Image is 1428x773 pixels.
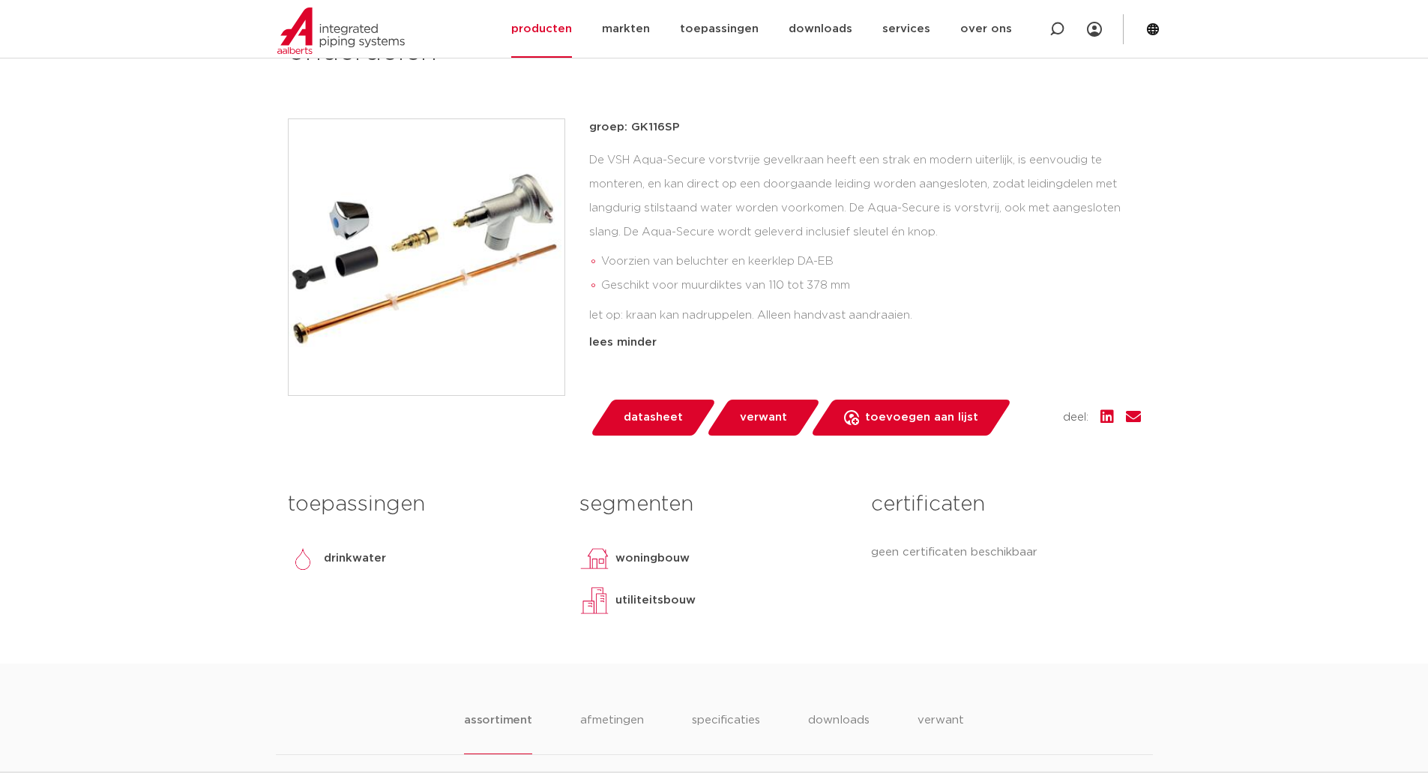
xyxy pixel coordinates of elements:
div: my IPS [1087,13,1102,46]
li: assortiment [464,712,532,754]
h3: certificaten [871,490,1140,520]
li: afmetingen [580,712,644,754]
span: datasheet [624,406,683,430]
span: toevoegen aan lijst [865,406,978,430]
img: utiliteitsbouw [579,586,609,616]
p: groep: GK116SP [589,118,1141,136]
div: lees minder [589,334,1141,352]
h3: segmenten [579,490,849,520]
li: Voorzien van beluchter en keerklep DA-EB [601,250,1141,274]
li: downloads [808,712,870,754]
img: woningbouw [579,544,609,574]
img: drinkwater [288,544,318,574]
a: datasheet [589,400,717,436]
p: utiliteitsbouw [615,592,696,610]
a: verwant [705,400,821,436]
p: woningbouw [615,550,690,568]
li: verwant [918,712,964,754]
span: verwant [740,406,787,430]
li: specificaties [692,712,760,754]
span: deel: [1063,409,1088,427]
h3: toepassingen [288,490,557,520]
div: De VSH Aqua-Secure vorstvrije gevelkraan heeft een strak en modern uiterlijk, is eenvoudig te mon... [589,148,1141,328]
img: Product Image for VSH Aqua-Secure vorstvrije gevelkraan onderdelen [289,119,564,395]
li: Geschikt voor muurdiktes van 110 tot 378 mm [601,274,1141,298]
p: drinkwater [324,550,386,568]
p: geen certificaten beschikbaar [871,544,1140,562]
